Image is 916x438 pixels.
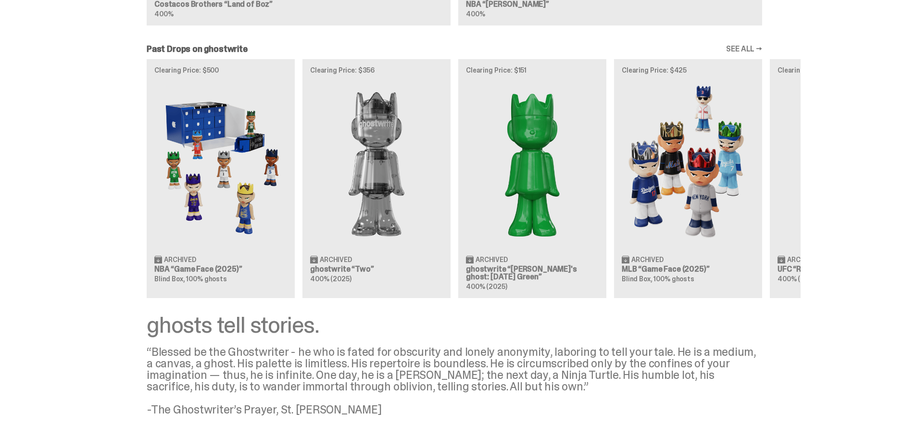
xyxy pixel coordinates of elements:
img: Game Face (2025) [622,81,754,247]
span: 400% [466,10,485,18]
p: Clearing Price: $425 [622,67,754,74]
div: “Blessed be the Ghostwriter - he who is fated for obscurity and lonely anonymity, laboring to tel... [147,346,762,415]
span: Archived [631,256,664,263]
h3: UFC “Ruby” [778,265,910,273]
span: 100% ghosts [653,275,694,283]
h3: Costacos Brothers “Land of Boz” [154,0,443,8]
p: Clearing Price: $356 [310,67,443,74]
p: Clearing Price: $150 [778,67,910,74]
h3: ghostwrite “[PERSON_NAME]'s ghost: [DATE] Green” [466,265,599,281]
span: 400% (2025) [310,275,351,283]
a: Clearing Price: $500 Game Face (2025) Archived [147,59,295,298]
h3: ghostwrite “Two” [310,265,443,273]
h3: MLB “Game Face (2025)” [622,265,754,273]
img: Schrödinger's ghost: Sunday Green [466,81,599,247]
span: 400% (2025) [778,275,818,283]
a: Clearing Price: $151 Schrödinger's ghost: Sunday Green Archived [458,59,606,298]
a: Clearing Price: $425 Game Face (2025) Archived [614,59,762,298]
span: Archived [476,256,508,263]
h3: NBA “Game Face (2025)” [154,265,287,273]
h2: Past Drops on ghostwrite [147,45,248,53]
p: Clearing Price: $151 [466,67,599,74]
span: 400% [154,10,173,18]
h3: NBA “[PERSON_NAME]” [466,0,754,8]
div: ghosts tell stories. [147,313,762,337]
img: Game Face (2025) [154,81,287,247]
img: Two [310,81,443,247]
span: 400% (2025) [466,282,507,291]
span: Archived [164,256,196,263]
p: Clearing Price: $500 [154,67,287,74]
a: Clearing Price: $356 Two Archived [302,59,451,298]
span: Archived [787,256,819,263]
span: Archived [320,256,352,263]
span: Blind Box, [154,275,185,283]
img: Ruby [778,81,910,247]
span: 100% ghosts [186,275,226,283]
span: Blind Box, [622,275,652,283]
a: SEE ALL → [726,45,762,53]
